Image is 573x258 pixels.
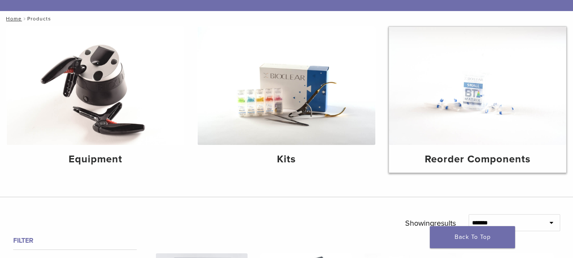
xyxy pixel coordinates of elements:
img: Equipment [7,27,184,145]
h4: Equipment [14,152,177,167]
span: / [22,17,27,21]
img: Reorder Components [389,27,566,145]
h4: Filter [13,235,137,246]
a: Kits [198,27,375,173]
img: Kits [198,27,375,145]
h4: Reorder Components [396,152,559,167]
a: Home [3,16,22,22]
a: Reorder Components [389,27,566,173]
h4: Kits [204,152,368,167]
a: Back To Top [430,226,515,248]
a: Equipment [7,27,184,173]
p: Showing results [405,214,456,232]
